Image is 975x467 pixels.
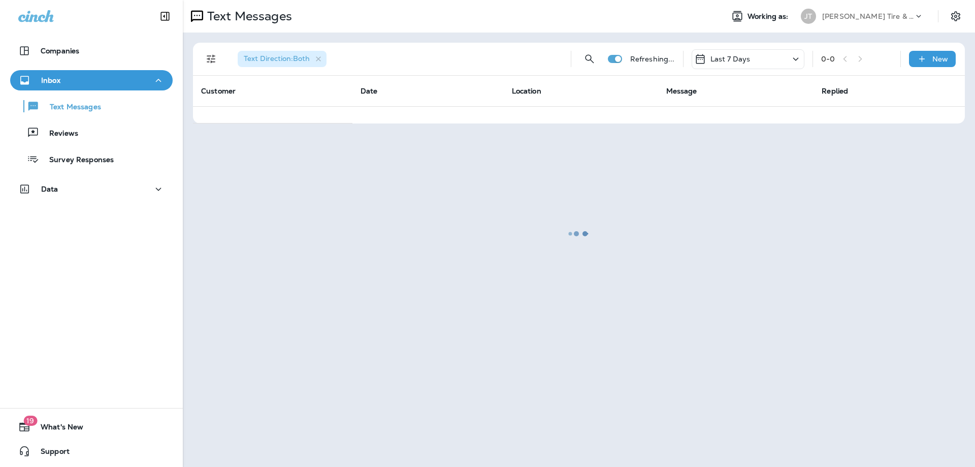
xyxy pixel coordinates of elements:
[10,441,173,461] button: Support
[10,41,173,61] button: Companies
[39,155,114,165] p: Survey Responses
[10,96,173,117] button: Text Messages
[30,423,83,435] span: What's New
[932,55,948,63] p: New
[41,47,79,55] p: Companies
[39,129,78,139] p: Reviews
[41,76,60,84] p: Inbox
[40,103,101,112] p: Text Messages
[10,122,173,143] button: Reviews
[41,185,58,193] p: Data
[30,447,70,459] span: Support
[10,179,173,199] button: Data
[23,416,37,426] span: 19
[10,70,173,90] button: Inbox
[151,6,179,26] button: Collapse Sidebar
[10,148,173,170] button: Survey Responses
[10,417,173,437] button: 19What's New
